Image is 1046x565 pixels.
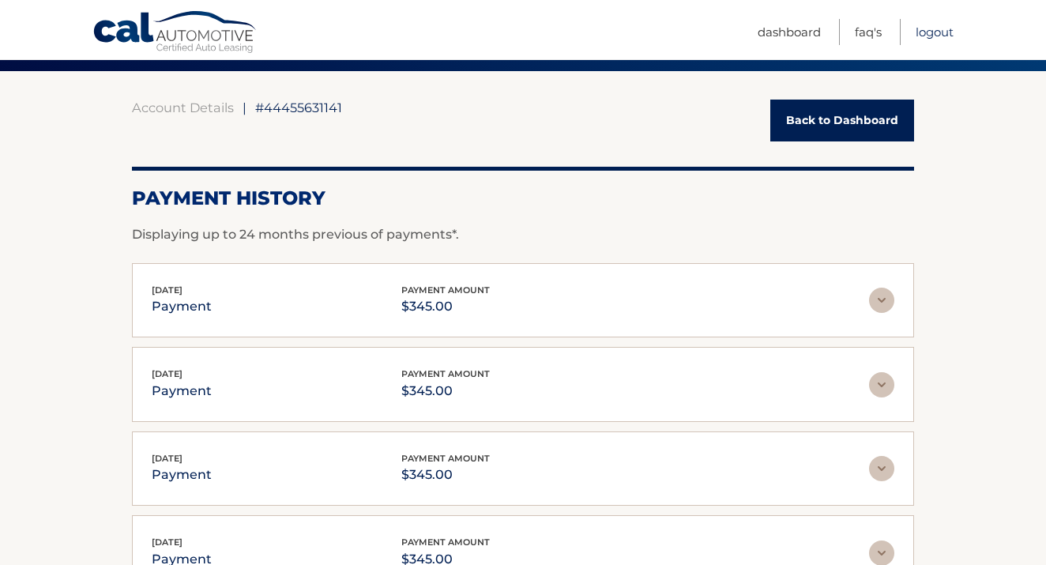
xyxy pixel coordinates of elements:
a: Account Details [132,100,234,115]
p: payment [152,464,212,486]
p: $345.00 [401,464,490,486]
p: Displaying up to 24 months previous of payments*. [132,225,914,244]
span: | [243,100,246,115]
h2: Payment History [132,186,914,210]
p: $345.00 [401,296,490,318]
span: [DATE] [152,537,182,548]
span: payment amount [401,284,490,296]
a: Cal Automotive [92,10,258,56]
a: Dashboard [758,19,821,45]
p: payment [152,296,212,318]
img: accordion-rest.svg [869,288,894,313]
a: Back to Dashboard [770,100,914,141]
span: #44455631141 [255,100,342,115]
span: payment amount [401,453,490,464]
p: $345.00 [401,380,490,402]
span: payment amount [401,368,490,379]
span: [DATE] [152,284,182,296]
a: Logout [916,19,954,45]
span: [DATE] [152,453,182,464]
span: [DATE] [152,368,182,379]
img: accordion-rest.svg [869,456,894,481]
p: payment [152,380,212,402]
a: FAQ's [855,19,882,45]
img: accordion-rest.svg [869,372,894,397]
span: payment amount [401,537,490,548]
